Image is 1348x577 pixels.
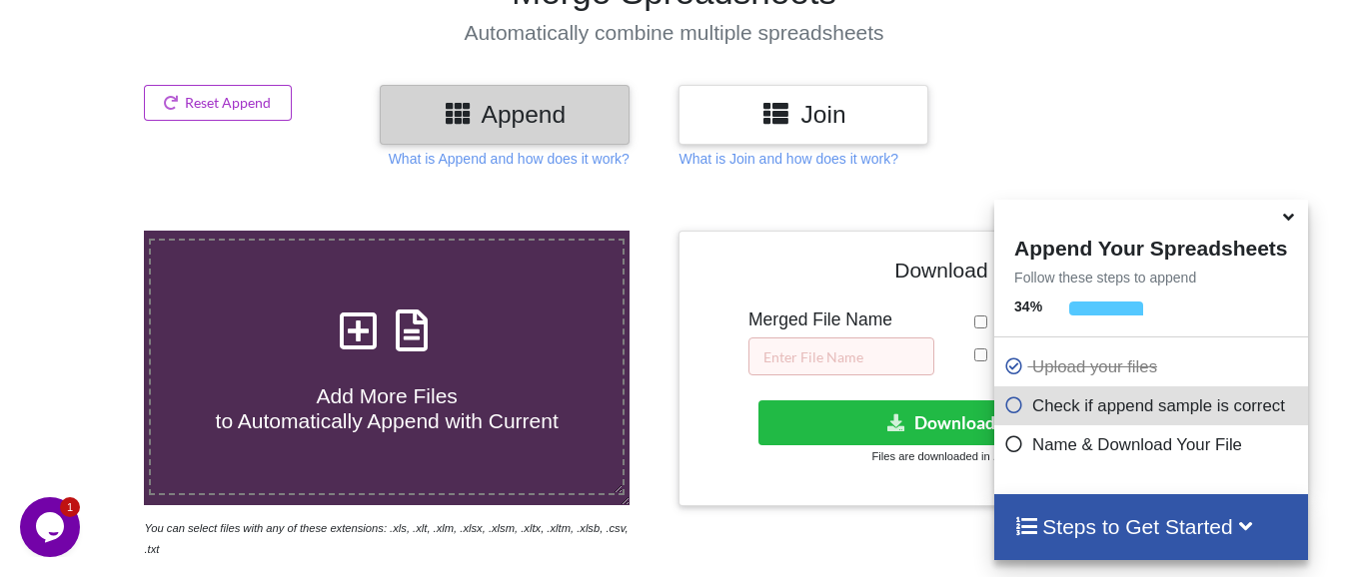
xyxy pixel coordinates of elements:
p: Follow these steps to append [994,268,1307,288]
button: Download File [758,400,1159,445]
i: You can select files with any of these extensions: .xls, .xlt, .xlm, .xlsx, .xlsm, .xltx, .xltm, ... [144,522,628,555]
h3: Append [395,100,615,129]
h4: Steps to Get Started [1014,514,1287,539]
iframe: chat widget [20,497,84,557]
h4: Append Your Spreadsheets [994,231,1307,261]
p: What is Join and how does it work? [678,149,897,169]
b: 34 % [1014,298,1042,314]
p: Check if append sample is correct [1004,393,1302,418]
h3: Join [693,100,913,129]
span: Remove Duplicates [987,313,1140,332]
small: Files are downloaded in .xlsx format [872,450,1050,462]
input: Enter File Name [748,337,934,375]
h5: Merged File Name [748,309,934,330]
span: Add More Files to Automatically Append with Current [216,384,559,432]
p: What is Append and how does it work? [389,149,630,169]
p: Name & Download Your File [1004,432,1302,457]
h4: Download File [693,246,1228,302]
span: Add Source File Names [987,346,1171,365]
button: Reset Append [144,85,292,121]
p: Upload your files [1004,354,1302,379]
